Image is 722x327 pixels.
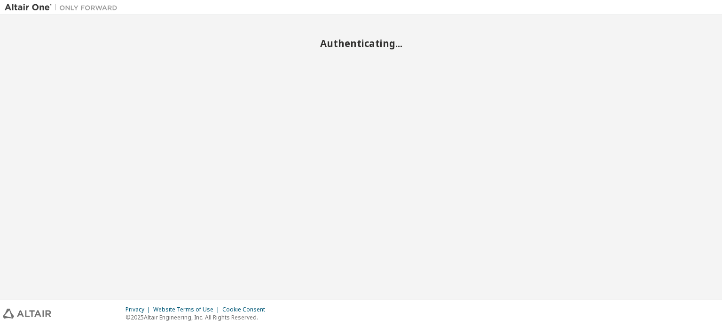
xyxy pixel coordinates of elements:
div: Cookie Consent [222,306,271,313]
div: Privacy [126,306,153,313]
h2: Authenticating... [5,37,717,49]
p: © 2025 Altair Engineering, Inc. All Rights Reserved. [126,313,271,321]
img: altair_logo.svg [3,309,51,319]
img: Altair One [5,3,122,12]
div: Website Terms of Use [153,306,222,313]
